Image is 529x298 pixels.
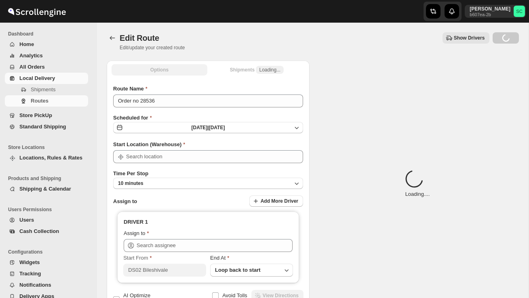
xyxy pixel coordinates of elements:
input: Search assignee [137,239,293,252]
span: Loop back to start [215,267,261,273]
span: Standard Shipping [19,124,66,130]
span: Products and Shipping [8,175,91,182]
span: All Orders [19,64,45,70]
p: [PERSON_NAME] [470,6,510,12]
button: All Orders [5,61,88,73]
div: Shipments [230,66,284,74]
span: Shipping & Calendar [19,186,71,192]
span: Users Permissions [8,206,91,213]
button: Selected Shipments [209,64,305,76]
button: Widgets [5,257,88,268]
span: Store PickUp [19,112,52,118]
button: Users [5,214,88,226]
button: Shipping & Calendar [5,183,88,195]
span: Locations, Rules & Rates [19,155,82,161]
button: Notifications [5,279,88,291]
span: Local Delivery [19,75,55,81]
span: Notifications [19,282,51,288]
button: Analytics [5,50,88,61]
span: [DATE] [209,125,225,130]
span: Start Location (Warehouse) [113,141,181,147]
span: Show Drivers [454,35,485,41]
span: Users [19,217,34,223]
button: Tracking [5,268,88,279]
span: Analytics [19,52,43,59]
span: Dashboard [8,31,91,37]
span: 10 minutes [118,180,143,187]
span: Time Per Stop [113,170,148,176]
span: [DATE] | [192,125,209,130]
span: Sanjay chetri [514,6,525,17]
p: Edit/update your created route [120,44,185,51]
span: Tracking [19,271,41,277]
button: Routes [107,32,118,44]
span: Shipments [31,86,55,92]
div: Loading... . [405,170,430,198]
span: Configurations [8,249,91,255]
button: 10 minutes [113,178,303,189]
input: Search location [126,150,303,163]
button: User menu [465,5,526,18]
span: Cash Collection [19,228,59,234]
button: Locations, Rules & Rates [5,152,88,164]
span: Start From [123,255,148,261]
button: Shipments [5,84,88,95]
div: End At [210,254,293,262]
button: Add More Driver [249,195,303,207]
button: Routes [5,95,88,107]
span: Route Name [113,86,144,92]
span: Loading... [259,67,280,73]
span: Options [150,67,169,73]
span: Widgets [19,259,40,265]
button: All Route Options [112,64,207,76]
span: Assign to [113,198,137,204]
button: Home [5,39,88,50]
button: [DATE]|[DATE] [113,122,303,133]
button: Loop back to start [210,264,293,277]
text: SC [516,9,523,14]
span: Home [19,41,34,47]
h3: DRIVER 1 [124,218,293,226]
button: Cash Collection [5,226,88,237]
span: Scheduled for [113,115,148,121]
input: Eg: Bengaluru Route [113,94,303,107]
span: Routes [31,98,48,104]
div: Assign to [124,229,145,237]
p: b607ea-2b [470,12,510,17]
button: Show Drivers [443,32,490,44]
span: Edit Route [120,34,159,42]
span: Store Locations [8,144,91,151]
img: ScrollEngine [6,1,67,21]
span: Add More Driver [261,198,298,204]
